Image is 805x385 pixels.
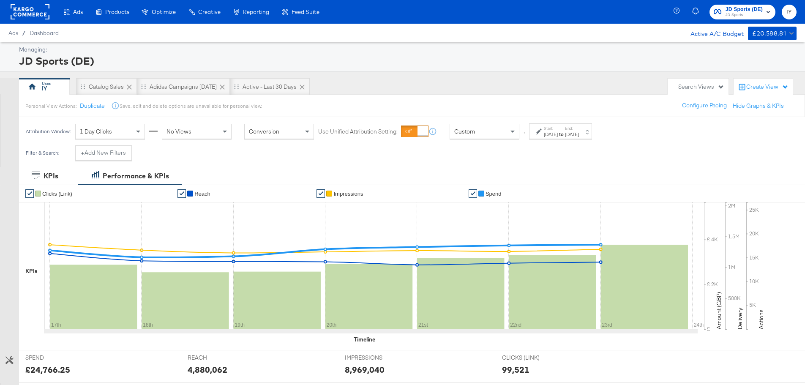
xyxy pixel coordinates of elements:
strong: + [81,149,85,157]
div: Personal View Actions: [25,103,76,109]
span: 1 Day Clicks [80,128,112,135]
span: Optimize [152,8,176,15]
span: Custom [454,128,475,135]
a: Dashboard [30,30,59,36]
div: [DATE] [544,131,558,138]
div: Catalog Sales [89,83,124,91]
button: Configure Pacing [676,98,733,113]
div: [DATE] [565,131,579,138]
span: No Views [166,128,191,135]
span: IY [785,7,793,17]
button: JD Sports (DE)JD Sports [709,5,775,19]
div: KPIs [25,267,38,275]
div: Drag to reorder tab [141,84,146,89]
span: CLICKS (LINK) [502,354,565,362]
span: JD Sports (DE) [726,5,763,14]
span: REACH [188,354,251,362]
div: Save, edit and delete options are unavailable for personal view. [120,103,262,109]
a: ✔ [177,189,186,198]
div: Managing: [19,46,794,54]
span: Impressions [333,191,363,197]
a: ✔ [25,189,34,198]
div: JD Sports (DE) [19,54,794,68]
span: ↑ [520,131,528,134]
button: +Add New Filters [75,145,132,161]
span: Ads [73,8,83,15]
div: 99,521 [502,363,529,376]
div: 8,969,040 [345,363,385,376]
a: ✔ [469,189,477,198]
text: Actions [757,309,765,329]
text: Amount (GBP) [715,292,723,329]
div: £24,766.25 [25,363,70,376]
span: Clicks (Link) [42,191,72,197]
button: Hide Graphs & KPIs [733,102,784,110]
span: Reach [194,191,210,197]
span: Reporting [243,8,269,15]
div: Active - Last 30 Days [243,83,297,91]
label: Start: [544,126,558,131]
span: Creative [198,8,221,15]
span: Feed Suite [292,8,319,15]
div: Performance & KPIs [103,171,169,181]
span: Ads [8,30,18,36]
strong: to [558,131,565,137]
div: Drag to reorder tab [234,84,239,89]
span: / [18,30,30,36]
text: Delivery [736,308,744,329]
div: Search Views [678,83,724,91]
span: IMPRESSIONS [345,354,408,362]
div: Active A/C Budget [682,27,744,39]
div: Drag to reorder tab [80,84,85,89]
a: ✔ [317,189,325,198]
div: KPIs [44,171,58,181]
label: End: [565,126,579,131]
button: £20,588.81 [748,27,797,40]
span: Products [105,8,129,15]
span: Conversion [249,128,279,135]
label: Use Unified Attribution Setting: [318,128,398,136]
div: Adidas Campaigns [DATE] [150,83,217,91]
span: JD Sports [726,12,763,19]
button: Duplicate [80,102,105,110]
div: 4,880,062 [188,363,227,376]
div: Create View [746,83,789,91]
button: IY [782,5,797,19]
div: Attribution Window: [25,128,71,134]
div: IY [42,85,47,93]
span: SPEND [25,354,89,362]
span: Spend [486,191,502,197]
div: Filter & Search: [25,150,60,156]
div: Timeline [354,336,375,344]
div: £20,588.81 [752,28,786,39]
